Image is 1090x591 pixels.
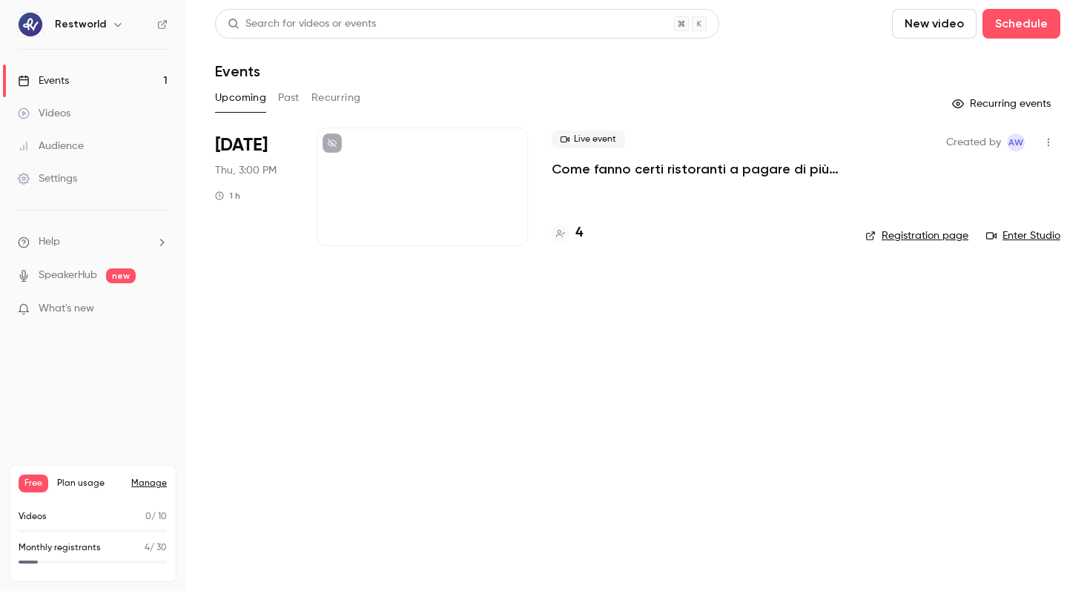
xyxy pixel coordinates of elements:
span: Free [19,475,48,492]
span: Thu, 3:00 PM [215,163,277,178]
span: What's new [39,301,94,317]
span: Assistenza Workers [1007,133,1025,151]
a: 4 [552,223,583,243]
span: AW [1008,133,1023,151]
a: Manage [131,478,167,489]
span: new [106,268,136,283]
h1: Events [215,62,260,80]
iframe: Noticeable Trigger [150,303,168,316]
p: / 30 [145,541,167,555]
p: Monthly registrants [19,541,101,555]
span: Created by [946,133,1001,151]
div: Events [18,73,69,88]
div: Search for videos or events [228,16,376,32]
button: Schedule [982,9,1060,39]
h4: 4 [575,223,583,243]
div: Videos [18,106,70,121]
a: SpeakerHub [39,268,97,283]
img: Restworld [19,13,42,36]
span: Plan usage [57,478,122,489]
h6: Restworld [55,17,106,32]
span: [DATE] [215,133,268,157]
button: Recurring [311,86,361,110]
div: Audience [18,139,84,153]
div: 1 h [215,190,240,202]
button: Upcoming [215,86,266,110]
button: Recurring events [945,92,1060,116]
a: Registration page [865,228,968,243]
span: 4 [145,544,150,552]
a: Enter Studio [986,228,1060,243]
li: help-dropdown-opener [18,234,168,250]
span: Help [39,234,60,250]
button: New video [892,9,977,39]
div: Sep 25 Thu, 3:00 PM (Europe/Rome) [215,128,293,246]
span: 0 [145,512,151,521]
div: Settings [18,171,77,186]
button: Past [278,86,300,110]
p: Videos [19,510,47,524]
a: Come fanno certi ristoranti a pagare di più, far lavorare meno… e guadagnare meglio? [552,160,842,178]
p: / 10 [145,510,167,524]
span: Live event [552,131,625,148]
